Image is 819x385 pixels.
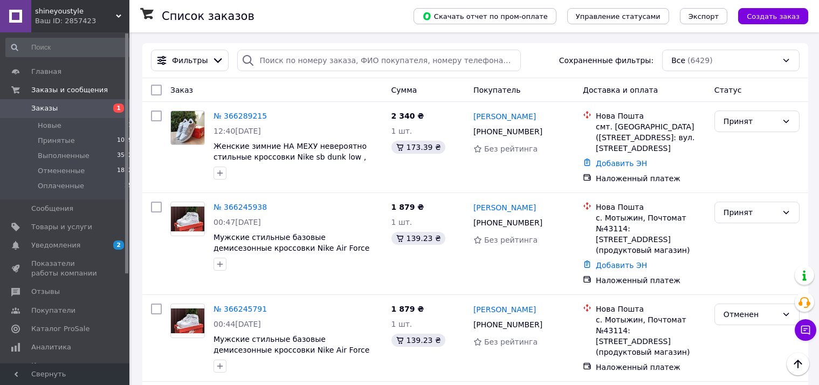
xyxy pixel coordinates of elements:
[724,207,777,218] div: Принят
[31,104,58,113] span: Заказы
[596,275,706,286] div: Наложенный платеж
[170,111,205,145] a: Фото товару
[38,181,84,191] span: Оплаченные
[473,111,536,122] a: [PERSON_NAME]
[38,151,90,161] span: Выполненные
[172,55,208,66] span: Фильтры
[596,159,647,168] a: Добавить ЭН
[391,334,445,347] div: 139.23 ₴
[170,86,193,94] span: Заказ
[31,67,61,77] span: Главная
[738,8,808,24] button: Создать заказ
[596,173,706,184] div: Наложенный платеж
[391,112,424,120] span: 2 340 ₴
[795,319,816,341] button: Чат с покупателем
[117,136,132,146] span: 1079
[473,304,536,315] a: [PERSON_NAME]
[484,236,538,244] span: Без рейтинга
[583,86,658,94] span: Доставка и оплата
[596,314,706,357] div: с. Мотыжин, Почтомат №43114: [STREET_ADDRESS] (продуктовый магазин)
[484,338,538,346] span: Без рейтинга
[422,11,548,21] span: Скачать отчет по пром-оплате
[727,11,808,20] a: Создать заказ
[214,127,261,135] span: 12:40[DATE]
[170,202,205,236] a: Фото товару
[596,111,706,121] div: Нова Пошта
[162,10,254,23] h1: Список заказов
[747,12,800,20] span: Создать заказ
[31,85,108,95] span: Заказы и сообщения
[391,305,424,313] span: 1 879 ₴
[31,259,100,278] span: Показатели работы компании
[724,308,777,320] div: Отменен
[596,304,706,314] div: Нова Пошта
[113,104,124,113] span: 1
[671,55,685,66] span: Все
[687,56,713,65] span: (6429)
[113,240,124,250] span: 2
[596,362,706,373] div: Наложенный платеж
[214,218,261,226] span: 00:47[DATE]
[689,12,719,20] span: Экспорт
[391,141,445,154] div: 173.39 ₴
[680,8,727,24] button: Экспорт
[128,121,132,130] span: 1
[31,222,92,232] span: Товары и услуги
[38,136,75,146] span: Принятые
[391,86,417,94] span: Сумма
[5,38,133,57] input: Поиск
[31,240,80,250] span: Уведомления
[35,16,129,26] div: Ваш ID: 2857423
[414,8,556,24] button: Скачать отчет по пром-оплате
[31,324,90,334] span: Каталог ProSale
[170,304,205,338] a: Фото товару
[214,203,267,211] a: № 366245938
[576,12,660,20] span: Управление статусами
[596,261,647,270] a: Добавить ЭН
[214,112,267,120] a: № 366289215
[171,207,204,232] img: Фото товару
[237,50,521,71] input: Поиск по номеру заказа, ФИО покупателя, номеру телефона, Email, номеру накладной
[391,320,412,328] span: 1 шт.
[171,111,204,145] img: Фото товару
[31,361,100,380] span: Инструменты вебмастера и SEO
[484,145,538,153] span: Без рейтинга
[473,218,542,227] span: [PHONE_NUMBER]
[391,232,445,245] div: 139.23 ₴
[31,204,73,214] span: Сообщения
[117,151,132,161] span: 3502
[787,353,809,375] button: Наверх
[559,55,653,66] span: Сохраненные фильтры:
[473,202,536,213] a: [PERSON_NAME]
[171,308,204,334] img: Фото товару
[596,212,706,256] div: с. Мотыжин, Почтомат №43114: [STREET_ADDRESS] (продуктовый магазин)
[35,6,116,16] span: shineyoustyle
[125,181,132,191] span: 25
[724,115,777,127] div: Принят
[214,335,371,376] a: Мужские стильные базовые демисезонные кроссовки Nike Air Force белые ,[PERSON_NAME] форс прошитые 43
[38,121,61,130] span: Новые
[596,121,706,154] div: смт. [GEOGRAPHIC_DATA] ([STREET_ADDRESS]: вул. [STREET_ADDRESS]
[473,320,542,329] span: [PHONE_NUMBER]
[596,202,706,212] div: Нова Пошта
[714,86,742,94] span: Статус
[214,233,371,274] a: Мужские стильные базовые демисезонные кроссовки Nike Air Force белые ,[PERSON_NAME] форс прошитые 43
[473,127,542,136] span: [PHONE_NUMBER]
[214,142,367,172] a: Женские зимние НА МЕХУ невероятно стильные кроссовки Nike sb dunk low , серые теплые комфорт 37
[31,287,60,297] span: Отзывы
[567,8,669,24] button: Управление статусами
[214,305,267,313] a: № 366245791
[391,203,424,211] span: 1 879 ₴
[214,320,261,328] span: 00:44[DATE]
[38,166,85,176] span: Отмененные
[31,342,71,352] span: Аналитика
[473,86,521,94] span: Покупатель
[31,306,75,315] span: Покупатели
[391,218,412,226] span: 1 шт.
[391,127,412,135] span: 1 шт.
[117,166,132,176] span: 1822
